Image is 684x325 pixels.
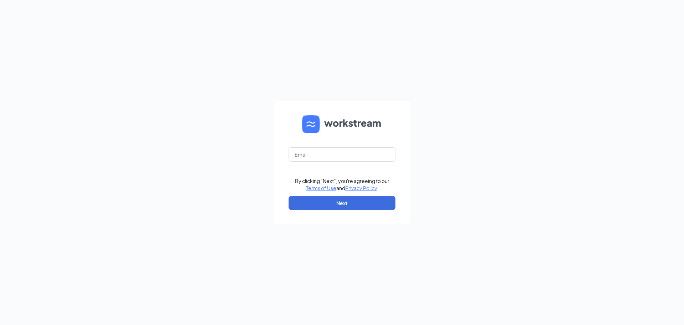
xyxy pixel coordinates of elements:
input: Email [289,147,395,162]
img: WS logo and Workstream text [302,115,382,133]
a: Privacy Policy [345,185,377,191]
div: By clicking "Next", you're agreeing to our and . [295,177,389,192]
button: Next [289,196,395,210]
a: Terms of Use [306,185,336,191]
